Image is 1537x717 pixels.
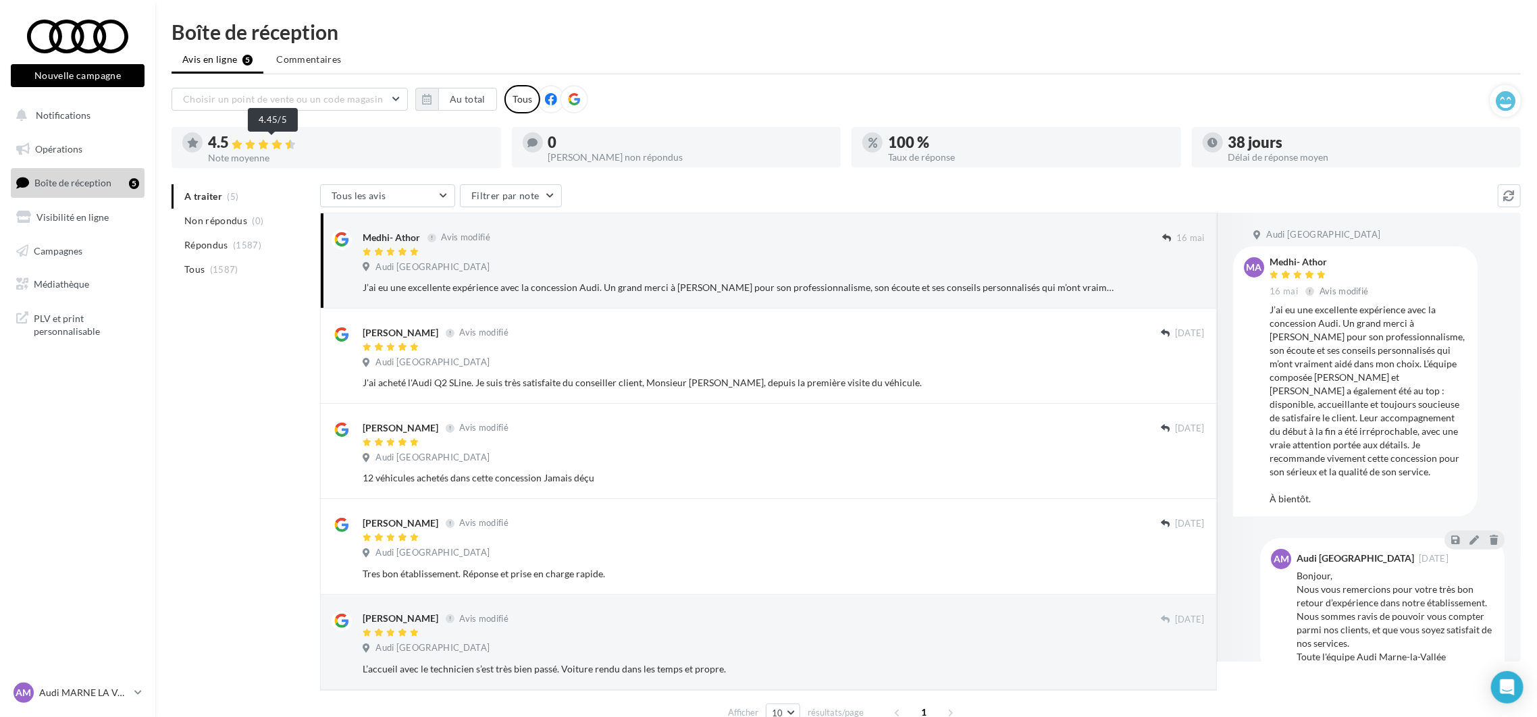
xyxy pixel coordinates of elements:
button: Tous les avis [320,184,455,207]
span: Commentaires [276,53,341,66]
div: 0 [548,135,831,150]
p: Audi MARNE LA VALLEE [39,686,129,699]
div: 100 % [888,135,1170,150]
div: J’ai eu une excellente expérience avec la concession Audi. Un grand merci à [PERSON_NAME] pour so... [363,281,1117,294]
div: J’ai eu une excellente expérience avec la concession Audi. Un grand merci à [PERSON_NAME] pour so... [1270,303,1467,506]
a: Visibilité en ligne [8,203,147,232]
div: 5 [129,178,139,189]
span: Audi [GEOGRAPHIC_DATA] [375,452,490,464]
a: Campagnes [8,237,147,265]
span: Avis modifié [441,232,490,243]
div: L’accueil avec le technicien s’est très bien passé. Voiture rendu dans les temps et propre. [363,662,1117,676]
span: Avis modifié [459,423,509,433]
div: [PERSON_NAME] non répondus [548,153,831,162]
span: AM [1274,552,1289,566]
button: Au total [415,88,497,111]
div: Bonjour, Nous vous remercions pour votre très bon retour d’expérience dans notre établissement. N... [1297,569,1494,664]
span: Notifications [36,109,90,121]
span: 16 mai [1270,286,1298,298]
button: Nouvelle campagne [11,64,145,87]
div: Open Intercom Messenger [1491,671,1523,703]
span: Non répondus [184,214,247,228]
span: Avis modifié [1320,286,1369,296]
span: AM [16,686,32,699]
span: Audi [GEOGRAPHIC_DATA] [375,261,490,273]
span: Avis modifié [459,613,509,624]
span: [DATE] [1419,554,1449,563]
div: [PERSON_NAME] [363,516,438,530]
span: Opérations [35,143,82,155]
span: Boîte de réception [34,177,111,188]
span: Audi [GEOGRAPHIC_DATA] [1266,229,1380,241]
span: Audi [GEOGRAPHIC_DATA] [375,356,490,369]
div: Délai de réponse moyen [1228,153,1511,162]
div: Tres bon établissement. Réponse et prise en charge rapide. [363,567,1117,581]
span: Tous [184,263,205,276]
span: Médiathèque [34,278,89,290]
div: Medhi- Athor [363,231,420,244]
span: 16 mai [1176,232,1205,244]
button: Filtrer par note [460,184,562,207]
div: 12 véhicules achetés dans cette concession Jamais déçu [363,471,1117,485]
div: [PERSON_NAME] [363,612,438,625]
span: [DATE] [1175,327,1205,340]
span: Campagnes [34,244,82,256]
div: Tous [504,85,540,113]
a: Opérations [8,135,147,163]
span: (1587) [210,264,238,275]
span: PLV et print personnalisable [34,309,139,338]
a: Médiathèque [8,270,147,298]
span: [DATE] [1175,614,1205,626]
div: 4.45/5 [248,108,298,132]
a: PLV et print personnalisable [8,304,147,344]
div: Medhi- Athor [1270,257,1372,267]
span: (1587) [233,240,261,250]
span: (0) [253,215,264,226]
span: Tous les avis [332,190,386,201]
div: Taux de réponse [888,153,1170,162]
div: J'ai acheté l'Audi Q2 SLine. Je suis très satisfaite du conseiller client, Monsieur [PERSON_NAME]... [363,376,1117,390]
div: Audi [GEOGRAPHIC_DATA] [1297,554,1414,563]
a: Boîte de réception5 [8,168,147,197]
span: Avis modifié [459,518,509,529]
span: Audi [GEOGRAPHIC_DATA] [375,547,490,559]
span: Avis modifié [459,327,509,338]
div: 4.5 [208,135,490,151]
button: Notifications [8,101,142,130]
span: [DATE] [1175,423,1205,435]
span: Choisir un point de vente ou un code magasin [183,93,383,105]
span: Audi [GEOGRAPHIC_DATA] [375,642,490,654]
div: Note moyenne [208,153,490,163]
span: Visibilité en ligne [36,211,109,223]
span: MA [1247,261,1262,274]
a: AM Audi MARNE LA VALLEE [11,680,145,706]
div: [PERSON_NAME] [363,421,438,435]
button: Choisir un point de vente ou un code magasin [172,88,408,111]
div: 38 jours [1228,135,1511,150]
div: Boîte de réception [172,22,1521,42]
div: [PERSON_NAME] [363,326,438,340]
span: [DATE] [1175,518,1205,530]
button: Au total [438,88,497,111]
span: Répondus [184,238,228,252]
